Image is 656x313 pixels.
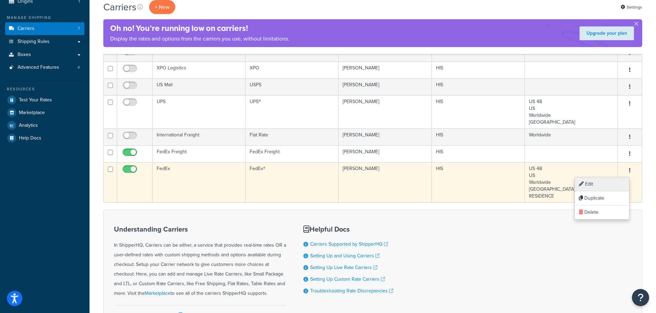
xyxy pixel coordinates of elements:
a: Setting Up Live Rate Carriers [310,264,377,271]
a: Analytics [5,119,84,132]
td: [PERSON_NAME] [339,95,431,128]
td: Worldwide [525,128,618,145]
a: Advanced Features 4 [5,61,84,74]
span: Shipping Rules [18,39,50,45]
a: Help Docs [5,132,84,144]
td: HIS [432,62,525,78]
td: UPS® [246,95,339,128]
a: Setting Up Custom Rate Carriers [310,276,385,283]
td: Flat Rate [246,128,339,145]
a: Setting Up and Using Carriers [310,252,379,259]
a: Carriers Supported by ShipperHQ [310,241,388,248]
span: Carriers [18,26,34,32]
p: Display the rates and options from the carriers you use, without limitations. [110,34,289,44]
div: In ShipperHQ, Carriers can be either, a service that provides real-time rates OR a user-defined r... [114,225,286,298]
td: [PERSON_NAME] [339,128,431,145]
h3: Understanding Carriers [114,225,286,233]
div: Manage Shipping [5,15,84,21]
div: Resources [5,86,84,92]
a: Upgrade your plan [580,26,634,40]
a: Duplicate [575,191,629,205]
a: Marketplace [5,107,84,119]
h4: Oh no! You’re running low on carriers! [110,23,289,34]
td: UPS [153,95,246,128]
td: HIS [432,145,525,162]
td: International Freight [153,128,246,145]
span: Boxes [18,52,31,58]
li: Carriers [5,22,84,35]
td: US 48 US Worldwide [GEOGRAPHIC_DATA] [525,95,618,128]
td: FedEx [153,162,246,202]
a: Boxes [5,48,84,61]
span: 7 [78,26,80,32]
td: [PERSON_NAME] [339,162,431,202]
td: [PERSON_NAME] [339,78,431,95]
td: US Mail [153,78,246,95]
span: Advanced Features [18,65,59,70]
span: 4 [77,65,80,70]
td: US 48 US Worldwide [GEOGRAPHIC_DATA] RESIDENCE [525,162,618,202]
td: FedEx Freight [153,145,246,162]
td: HIS [432,95,525,128]
span: Marketplace [19,110,45,116]
a: Delete [575,205,629,220]
td: XPO [246,62,339,78]
a: Troubleshooting Rate Discrepancies [310,287,393,294]
td: [PERSON_NAME] [339,145,431,162]
td: USPS [246,78,339,95]
span: Help Docs [19,135,41,141]
a: Edit [575,177,629,191]
td: [PERSON_NAME] [339,62,431,78]
td: FedEx® [246,162,339,202]
td: HIS [432,162,525,202]
h3: Helpful Docs [303,225,393,233]
td: HIS [432,78,525,95]
a: Test Your Rates [5,94,84,106]
a: Marketplace [145,290,170,297]
span: Test Your Rates [19,97,52,103]
li: Advanced Features [5,61,84,74]
td: HIS [432,128,525,145]
a: Carriers 7 [5,22,84,35]
td: FedEx Freight [246,145,339,162]
button: Open Resource Center [632,289,649,306]
span: Analytics [19,123,38,128]
h1: Carriers [103,0,136,14]
td: XPO Logistics [153,62,246,78]
a: Shipping Rules [5,35,84,48]
a: Settings [621,2,642,12]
